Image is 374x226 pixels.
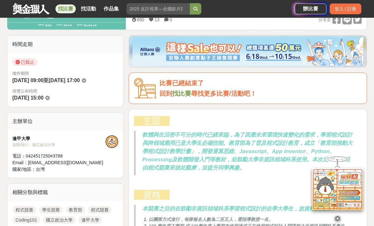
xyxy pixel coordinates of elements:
[12,159,106,166] div: Email： [EMAIL_ADDRESS][DOMAIN_NAME]
[142,132,352,171] strong: 軟體與生活密不可分的時代已經來臨，為了因應未來環境快速變化的需求，學習程式設計與跨領域應用已是大學生必備技能。教育部為了普及程式設計教育，成立「教育部推動大學程式設計教學計畫」，開發運算思維、J...
[159,90,172,97] span: 回到
[154,17,159,22] span: 13
[312,168,363,210] img: d2146d9a-e6f6-4337-9592-8cefde37ba6b.png
[55,4,76,13] a: 找比賽
[7,184,123,201] div: 相關分類與標籤
[330,3,361,14] div: 登入 / 註冊
[149,217,273,222] strong: 以團隊方式進行，每隊報名人數為二至五人，需指導教授一名。
[48,78,80,83] span: [DATE] 17:00
[12,71,29,76] span: 徵件期間
[78,216,102,224] a: 逢甲大學
[12,95,43,100] span: [DATE] 15:00
[132,37,363,66] img: dcc59076-91c0-4acb-9c6b-a1d413182f46.png
[88,206,112,214] a: 程式競賽
[319,15,331,25] span: 分享至
[295,3,326,14] a: 辦比賽
[43,216,76,224] a: 國立政治大學
[12,78,43,83] span: [DATE] 09:00
[12,206,36,214] a: 程式競賽
[172,90,191,97] a: 找比賽
[39,206,63,214] a: 學生競賽
[170,17,172,22] span: 0
[12,153,106,159] div: 電話： 0424517250#3788
[12,142,106,148] div: 協辦/執行： 國立政治大學
[143,190,161,200] span: 資格
[78,4,99,13] a: 找活動
[134,78,156,99] img: Icon
[66,206,85,214] a: 教育部
[143,116,161,126] span: 主題
[7,113,123,130] div: 主辦單位
[101,4,121,13] a: 作品集
[142,205,342,212] strong: 本競賽之目的在鼓勵非資訊領域科系學習程式設計的在學大學生，故資格限定如下：
[12,58,37,66] span: 已截止
[12,167,36,172] span: 國家/地區：
[126,3,190,15] input: 2025 反詐視界—全國影片競賽
[7,36,123,53] div: 時間走期
[36,167,45,172] span: 台灣
[191,90,256,97] span: 尋找更多比賽/活動吧！
[137,17,144,22] span: 650
[43,78,48,83] span: 至
[12,135,106,142] div: 逢甲大學
[12,88,118,94] span: 得獎公布時間
[12,216,40,224] a: Coding101
[159,78,362,88] div: 比賽已經結束了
